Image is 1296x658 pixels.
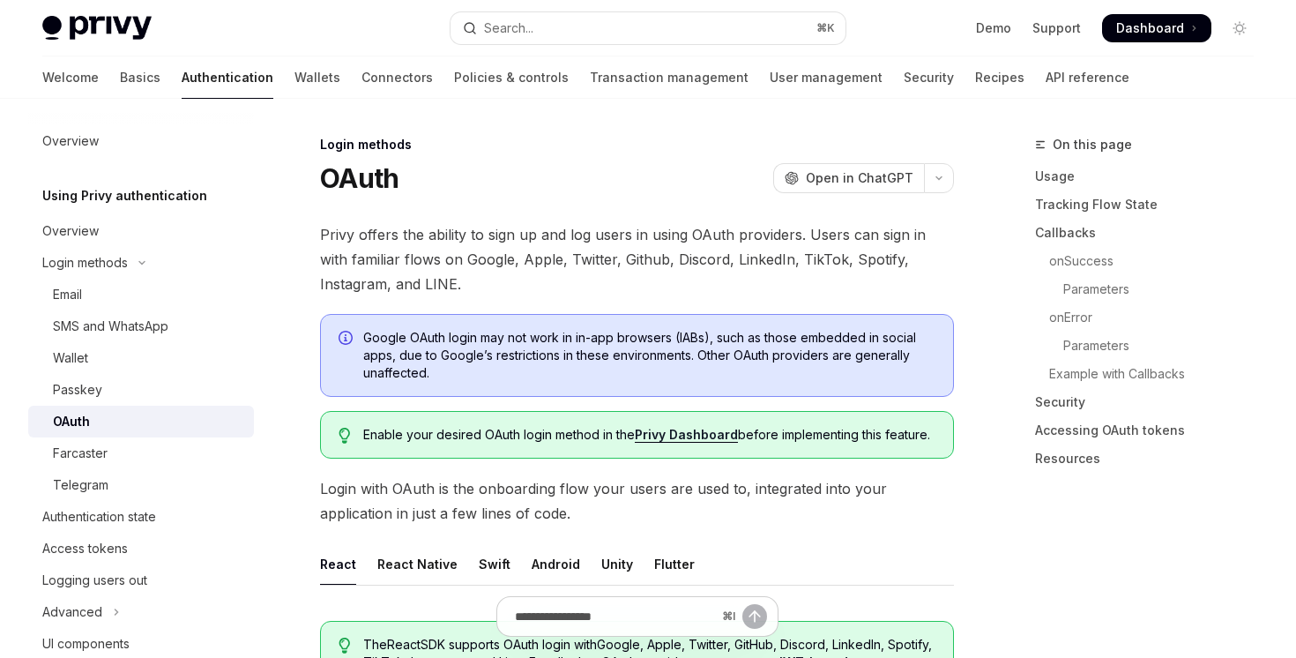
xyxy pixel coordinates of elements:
div: Farcaster [53,443,108,464]
a: Authentication state [28,501,254,533]
a: Access tokens [28,533,254,565]
a: Email [28,279,254,310]
div: Authentication state [42,506,156,527]
a: Recipes [975,56,1024,99]
a: Dashboard [1102,14,1211,42]
div: Login methods [42,252,128,273]
div: Swift [479,543,510,585]
a: Logging users out [28,565,254,596]
a: Security [904,56,954,99]
a: Telegram [28,469,254,501]
div: Login methods [320,136,954,153]
a: Parameters [1035,275,1268,303]
a: Wallet [28,342,254,374]
button: Open in ChatGPT [773,163,924,193]
span: On this page [1053,134,1132,155]
span: Google OAuth login may not work in in-app browsers (IABs), such as those embedded in social apps,... [363,329,935,382]
div: Telegram [53,475,108,496]
a: Policies & controls [454,56,569,99]
h1: OAuth [320,162,398,194]
a: Transaction management [590,56,749,99]
span: Dashboard [1116,19,1184,37]
a: Overview [28,125,254,157]
a: Passkey [28,374,254,406]
svg: Info [339,331,356,348]
div: SMS and WhatsApp [53,316,168,337]
a: Example with Callbacks [1035,360,1268,388]
a: Farcaster [28,437,254,469]
a: Resources [1035,445,1268,473]
a: Usage [1035,162,1268,191]
div: Unity [601,543,633,585]
a: Parameters [1035,332,1268,360]
button: Open search [451,12,845,44]
div: Advanced [42,602,102,623]
a: Callbacks [1035,219,1268,247]
a: API reference [1046,56,1129,99]
div: Email [53,284,82,305]
div: Access tokens [42,538,128,559]
svg: Tip [339,428,351,444]
button: Toggle dark mode [1225,14,1254,42]
span: Privy offers the ability to sign up and log users in using OAuth providers. Users can sign in wit... [320,222,954,296]
img: light logo [42,16,152,41]
div: Android [532,543,580,585]
a: Overview [28,215,254,247]
div: React Native [377,543,458,585]
div: UI components [42,633,130,654]
span: Open in ChatGPT [806,169,913,187]
a: Authentication [182,56,273,99]
a: OAuth [28,406,254,437]
h5: Using Privy authentication [42,185,207,206]
a: SMS and WhatsApp [28,310,254,342]
span: ⌘ K [816,21,835,35]
a: Wallets [294,56,340,99]
div: Flutter [654,543,695,585]
button: Toggle Login methods section [28,247,254,279]
div: Logging users out [42,570,147,591]
input: Ask a question... [515,597,715,636]
div: OAuth [53,411,90,432]
a: Security [1035,388,1268,416]
div: React [320,543,356,585]
div: Wallet [53,348,88,369]
a: onSuccess [1035,247,1268,275]
a: Tracking Flow State [1035,191,1268,219]
a: User management [770,56,883,99]
a: Support [1032,19,1081,37]
div: Overview [42,221,99,242]
a: Basics [120,56,160,99]
a: onError [1035,303,1268,332]
a: Accessing OAuth tokens [1035,416,1268,445]
div: Passkey [53,379,102,400]
a: Privy Dashboard [635,427,738,443]
span: Login with OAuth is the onboarding flow your users are used to, integrated into your application ... [320,476,954,526]
a: Welcome [42,56,99,99]
a: Demo [976,19,1011,37]
button: Toggle Advanced section [28,596,254,628]
a: Connectors [361,56,433,99]
button: Send message [742,604,767,629]
div: Overview [42,131,99,152]
div: Search... [484,18,533,39]
span: Enable your desired OAuth login method in the before implementing this feature. [363,426,935,444]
